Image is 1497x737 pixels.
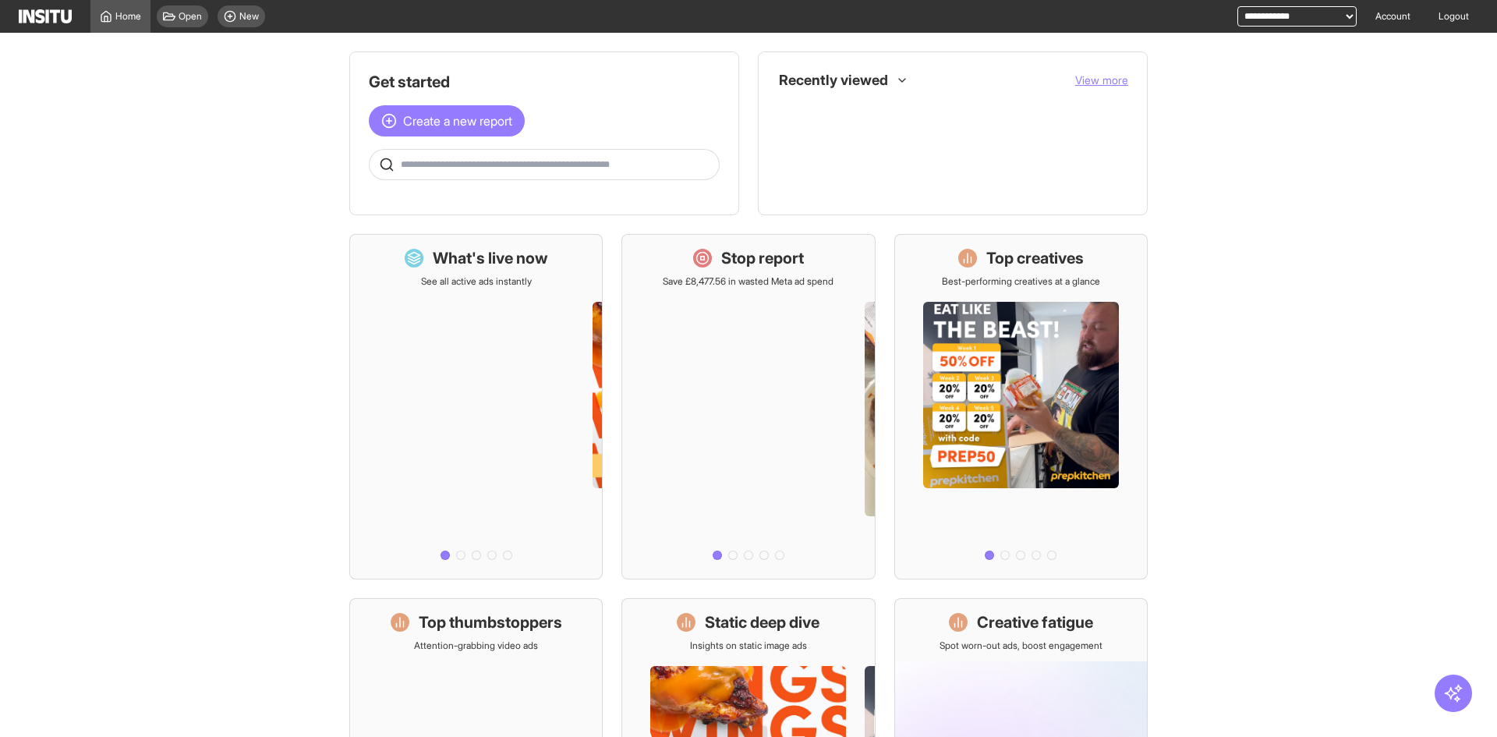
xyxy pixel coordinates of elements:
[403,112,512,130] span: Create a new report
[942,275,1100,288] p: Best-performing creatives at a glance
[179,10,202,23] span: Open
[721,247,804,269] h1: Stop report
[621,234,875,579] a: Stop reportSave £8,477.56 in wasted Meta ad spend
[419,611,562,633] h1: Top thumbstoppers
[1075,73,1128,88] button: View more
[1075,73,1128,87] span: View more
[705,611,819,633] h1: Static deep dive
[369,105,525,136] button: Create a new report
[986,247,1084,269] h1: Top creatives
[894,234,1148,579] a: Top creativesBest-performing creatives at a glance
[239,10,259,23] span: New
[349,234,603,579] a: What's live nowSee all active ads instantly
[369,71,720,93] h1: Get started
[690,640,807,652] p: Insights on static image ads
[663,275,833,288] p: Save £8,477.56 in wasted Meta ad spend
[421,275,532,288] p: See all active ads instantly
[414,640,538,652] p: Attention-grabbing video ads
[19,9,72,23] img: Logo
[433,247,548,269] h1: What's live now
[115,10,141,23] span: Home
